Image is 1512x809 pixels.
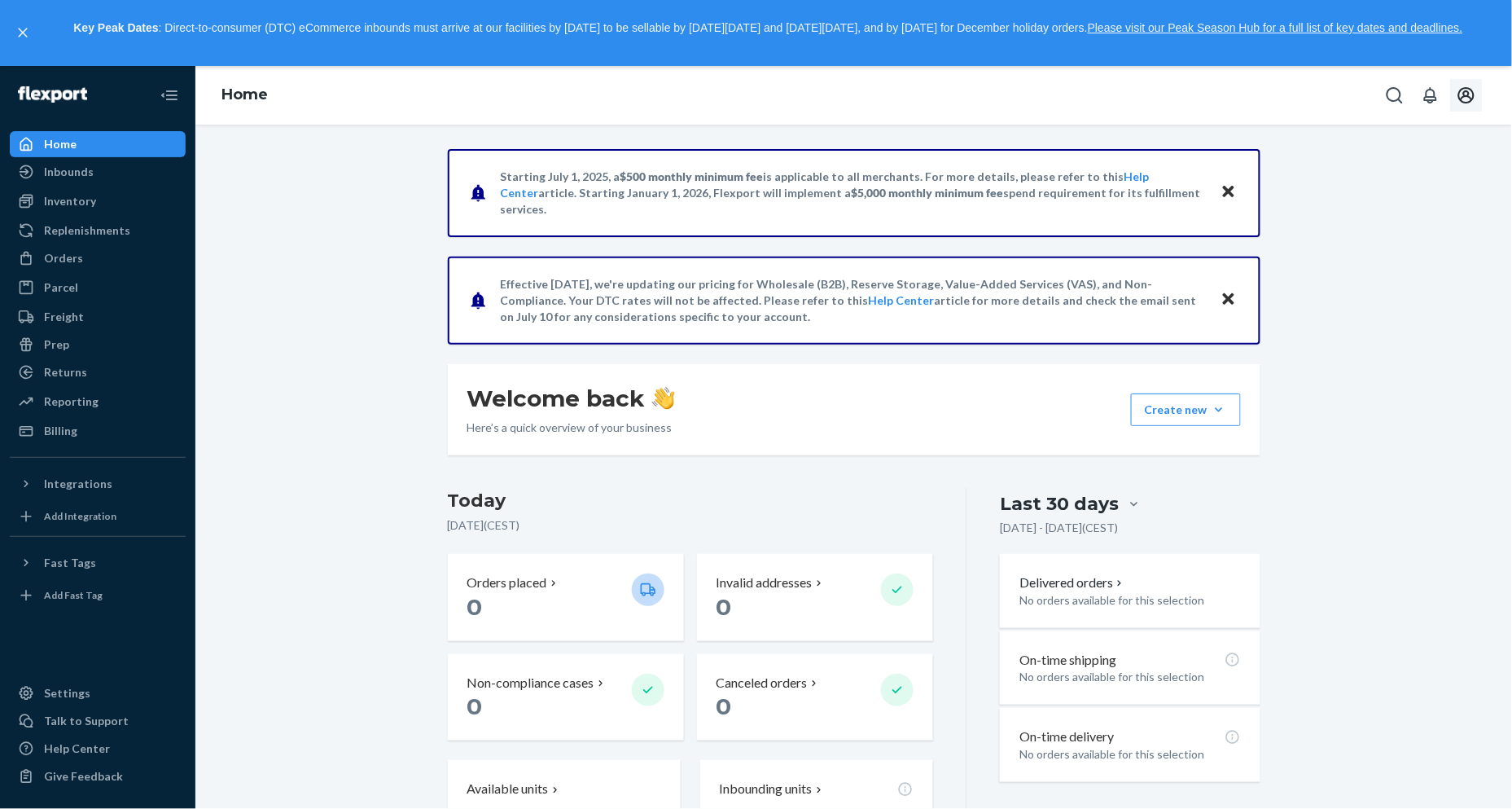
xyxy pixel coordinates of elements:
p: : Direct-to-consumer (DTC) eCommerce inbounds must arrive at our facilities by [DATE] to be sella... [39,15,1497,42]
div: Last 30 days [1000,491,1119,517]
a: Inbounds [10,159,186,185]
h3: Today [448,488,934,514]
button: Close Navigation [153,79,186,112]
span: 0 [467,593,483,621]
p: Here’s a quick overview of your business [467,420,675,436]
p: Invalid addresses [717,574,813,592]
div: Replenishments [44,222,130,239]
p: No orders available for this selection [1019,592,1240,609]
span: 0 [717,593,732,621]
button: Create new [1131,394,1241,426]
a: Returns [10,359,186,385]
p: Orders placed [467,574,547,592]
a: Billing [10,418,186,444]
a: Talk to Support [10,708,186,734]
div: Home [44,136,77,152]
ol: breadcrumbs [208,72,281,119]
button: Canceled orders 0 [697,654,933,741]
div: Freight [44,309,84,325]
div: Reporting [44,394,99,410]
div: Returns [44,364,87,380]
span: $500 monthly minimum fee [620,169,764,183]
button: Give Feedback [10,763,186,789]
div: Parcel [44,279,78,296]
p: No orders available for this selection [1019,669,1240,685]
a: Help Center [869,293,935,307]
button: close, [15,24,31,41]
a: Settings [10,680,186,706]
button: Open Search Box [1378,79,1411,112]
p: Starting July 1, 2025, a is applicable to all merchants. For more details, please refer to this a... [501,169,1205,218]
a: Home [221,86,268,103]
p: Non-compliance cases [467,674,594,692]
a: Help Center [501,169,1150,200]
p: Canceled orders [717,674,808,692]
img: hand-wave emoji [652,387,675,410]
div: Inbounds [44,164,94,180]
div: Give Feedback [44,768,123,785]
button: Fast Tags [10,550,186,576]
a: Replenishments [10,218,186,244]
a: Help Center [10,736,186,762]
button: Invalid addresses 0 [697,554,933,641]
div: Settings [44,685,90,701]
p: On-time shipping [1019,651,1116,670]
button: Non-compliance cases 0 [448,654,684,741]
button: Open account menu [1450,79,1483,112]
div: Orders [44,250,83,266]
a: Home [10,131,186,157]
span: $5,000 monthly minimum fee [852,186,1004,200]
div: Fast Tags [44,555,96,571]
a: Inventory [10,188,186,214]
a: Please visit our Peak Season Hub for a full list of key dates and deadlines. [1088,21,1463,34]
p: Inbounding units [720,780,813,798]
img: Flexport logo [18,86,87,103]
a: Prep [10,332,186,358]
div: Billing [44,423,77,439]
a: Freight [10,304,186,330]
button: Open notifications [1414,79,1447,112]
p: [DATE] - [DATE] ( CEST ) [1000,520,1118,536]
h1: Welcome back [467,384,675,413]
div: Add Integration [44,509,116,523]
p: No orders available for this selection [1019,746,1240,763]
p: [DATE] ( CEST ) [448,517,934,534]
button: Close [1218,288,1239,312]
div: Help Center [44,741,110,757]
p: Available units [467,780,549,798]
p: Effective [DATE], we're updating our pricing for Wholesale (B2B), Reserve Storage, Value-Added Se... [501,276,1205,325]
a: Orders [10,245,186,271]
div: Talk to Support [44,713,129,729]
button: Delivered orders [1019,574,1126,592]
a: Add Integration [10,503,186,530]
div: Integrations [44,476,112,492]
button: Integrations [10,471,186,497]
div: Add Fast Tag [44,588,103,602]
a: Parcel [10,275,186,301]
span: 0 [467,692,483,720]
button: Close [1218,181,1239,204]
a: Add Fast Tag [10,583,186,609]
div: Inventory [44,193,96,209]
button: Orders placed 0 [448,554,684,641]
div: Prep [44,336,69,353]
a: Reporting [10,389,186,415]
span: 0 [717,692,732,720]
p: On-time delivery [1019,728,1114,746]
strong: Key Peak Dates [73,21,158,34]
